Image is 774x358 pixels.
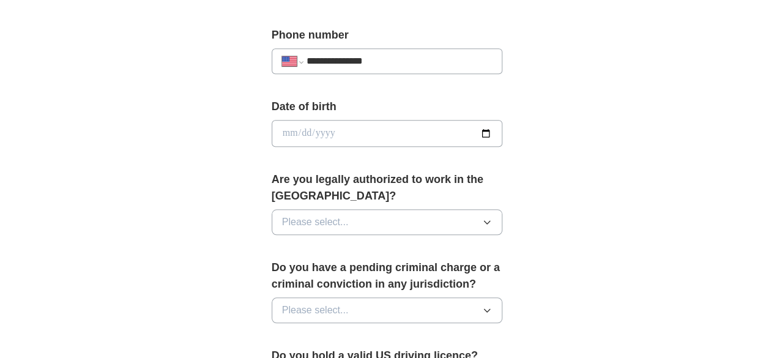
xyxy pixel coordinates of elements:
button: Please select... [272,297,503,323]
label: Phone number [272,27,503,43]
label: Date of birth [272,99,503,115]
label: Do you have a pending criminal charge or a criminal conviction in any jurisdiction? [272,259,503,293]
span: Please select... [282,215,349,229]
button: Please select... [272,209,503,235]
span: Please select... [282,303,349,318]
label: Are you legally authorized to work in the [GEOGRAPHIC_DATA]? [272,171,503,204]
